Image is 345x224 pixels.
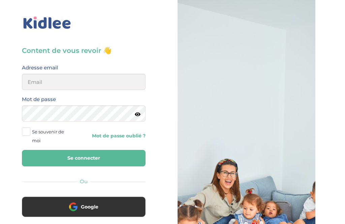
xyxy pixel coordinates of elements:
[22,150,146,166] button: Se connecter
[81,203,98,210] span: Google
[32,127,74,145] span: Se souvenir de moi
[22,197,146,217] button: Google
[69,202,77,211] img: google.png
[22,63,58,72] label: Adresse email
[22,208,146,215] a: Google
[22,15,72,31] img: logo_kidlee_bleu
[22,95,56,104] label: Mot de passe
[22,46,146,55] h3: Content de vous revoir 👋
[89,133,146,139] a: Mot de passe oublié ?
[80,178,88,185] span: Ou
[22,74,146,90] input: Email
